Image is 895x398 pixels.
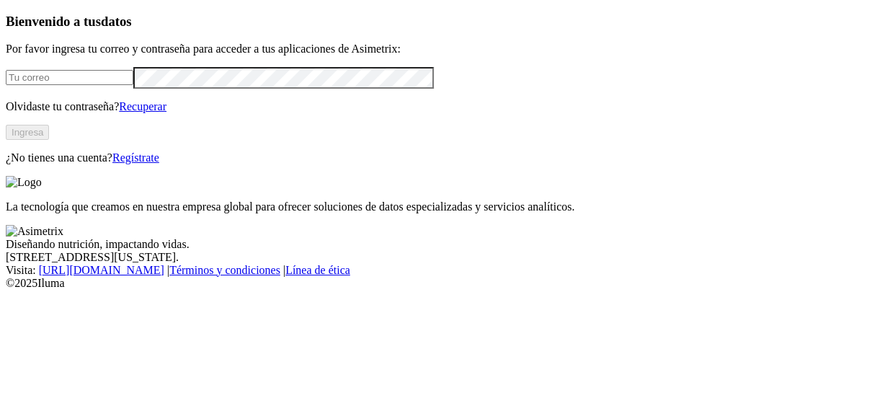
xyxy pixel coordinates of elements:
[285,264,350,276] a: Línea de ética
[6,251,889,264] div: [STREET_ADDRESS][US_STATE].
[6,125,49,140] button: Ingresa
[39,264,164,276] a: [URL][DOMAIN_NAME]
[6,238,889,251] div: Diseñando nutrición, impactando vidas.
[101,14,132,29] span: datos
[6,264,889,277] div: Visita : | |
[6,70,133,85] input: Tu correo
[6,200,889,213] p: La tecnología que creamos en nuestra empresa global para ofrecer soluciones de datos especializad...
[6,100,889,113] p: Olvidaste tu contraseña?
[119,100,166,112] a: Recuperar
[6,14,889,30] h3: Bienvenido a tus
[6,225,63,238] img: Asimetrix
[169,264,280,276] a: Términos y condiciones
[6,176,42,189] img: Logo
[6,151,889,164] p: ¿No tienes una cuenta?
[6,277,889,290] div: © 2025 Iluma
[6,43,889,56] p: Por favor ingresa tu correo y contraseña para acceder a tus aplicaciones de Asimetrix:
[112,151,159,164] a: Regístrate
